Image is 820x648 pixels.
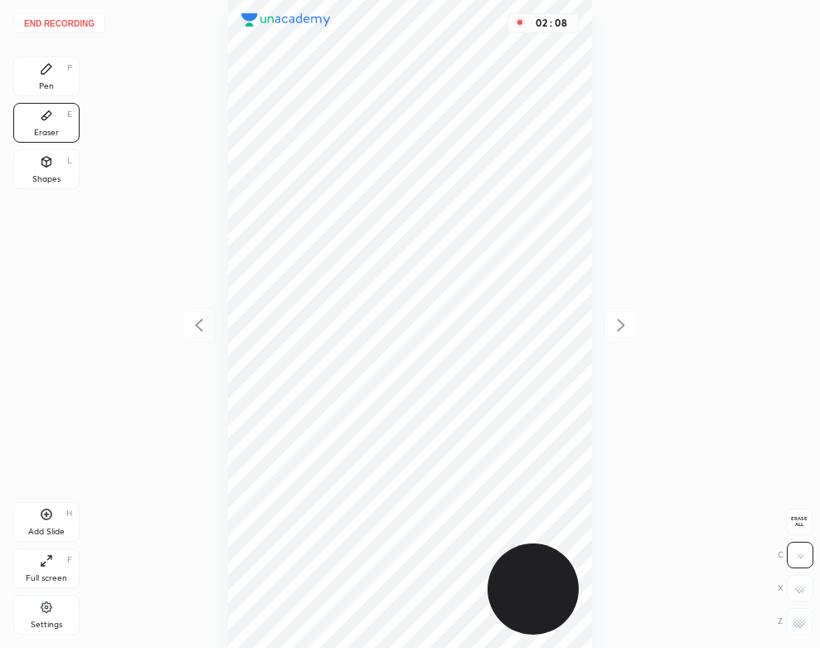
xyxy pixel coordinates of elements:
[13,13,105,33] button: End recording
[67,64,72,72] div: P
[28,528,65,536] div: Add Slide
[531,17,571,29] div: 02 : 08
[39,82,54,90] div: Pen
[32,175,61,183] div: Shapes
[66,509,72,518] div: H
[31,621,62,629] div: Settings
[67,110,72,119] div: E
[778,542,813,568] div: C
[778,575,813,602] div: X
[34,129,59,137] div: Eraser
[67,556,72,564] div: F
[787,516,812,528] span: Erase all
[241,13,331,27] img: logo.38c385cc.svg
[778,608,813,635] div: Z
[67,157,72,165] div: L
[26,574,67,582] div: Full screen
